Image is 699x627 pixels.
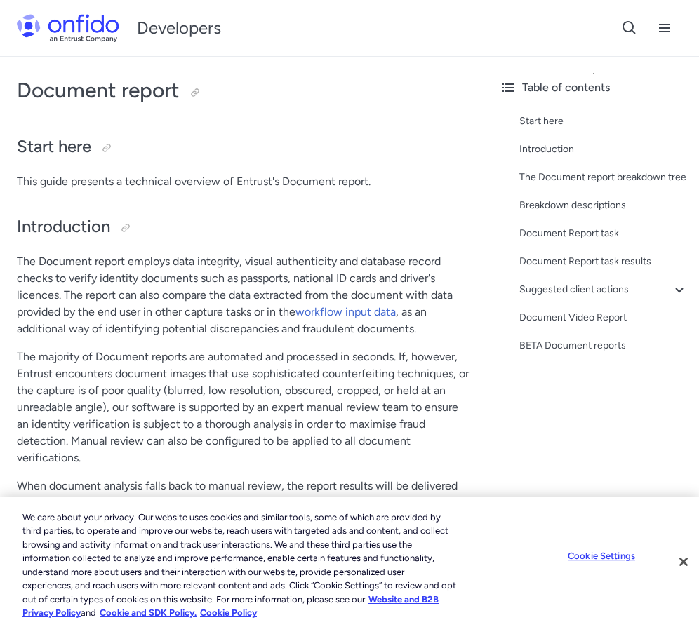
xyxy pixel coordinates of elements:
[22,511,457,620] div: We care about your privacy. Our website uses cookies and similar tools, some of which are provide...
[519,169,688,186] a: The Document report breakdown tree
[621,20,638,36] svg: Open search button
[612,11,647,46] button: Open search button
[519,337,688,354] a: BETA Document reports
[200,607,257,618] a: Cookie Policy
[17,14,119,42] img: Onfido Logo
[519,309,688,326] a: Document Video Report
[17,135,472,159] h2: Start here
[17,76,472,104] h1: Document report
[519,141,688,158] a: Introduction
[519,113,688,130] a: Start here
[17,215,472,239] h2: Introduction
[137,17,221,39] h1: Developers
[519,197,688,214] a: Breakdown descriptions
[647,11,682,46] button: Open navigation menu button
[17,173,472,190] p: This guide presents a technical overview of Entrust's Document report.
[519,225,688,242] a: Document Report task
[500,79,688,96] div: Table of contents
[668,546,699,577] button: Close
[519,253,688,270] a: Document Report task results
[519,281,688,298] a: Suggested client actions
[558,542,646,570] button: Cookie Settings
[17,253,472,337] p: The Document report employs data integrity, visual authenticity and database record checks to ver...
[295,305,396,318] a: workflow input data
[17,478,472,528] p: When document analysis falls back to manual review, the report results will be delivered asynchro...
[17,349,472,466] p: The majority of Document reports are automated and processed in seconds. If, however, Entrust enc...
[100,607,197,618] a: Cookie and SDK Policy.
[656,20,673,36] svg: Open navigation menu button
